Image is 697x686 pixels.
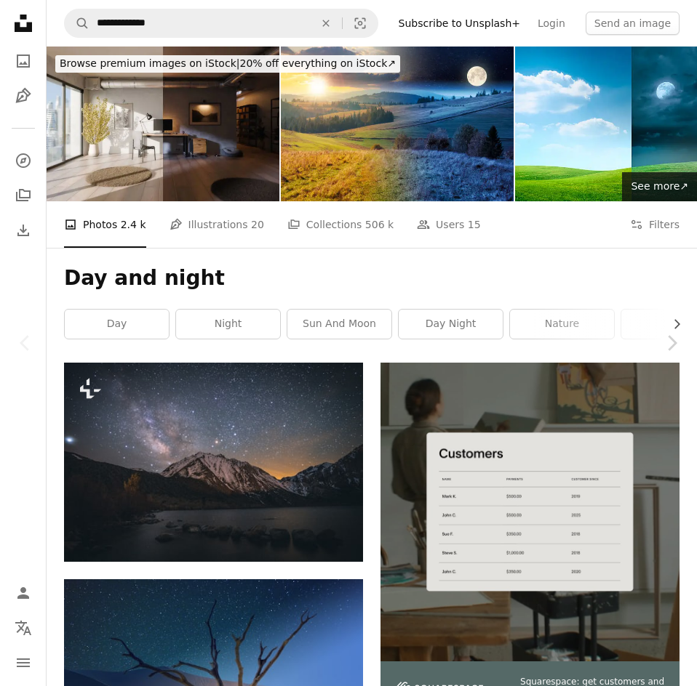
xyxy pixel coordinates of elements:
[680,180,688,192] font: ↗
[107,318,127,329] font: day
[510,310,614,339] a: nature
[251,219,264,230] font: 20
[65,9,89,37] button: Search on Unsplash
[9,146,38,175] a: Explore
[9,613,38,642] button: Language
[47,47,279,201] img: Split screen day and night of modern minimalist workspace
[64,363,363,562] img: the night sky above a mountain range and a lake
[303,318,376,329] font: Sun and Moon
[188,219,248,230] font: Illustrations
[239,57,387,69] font: 20% off everything on iStock
[287,201,394,248] a: Collections 506 k
[390,12,529,35] a: Subscribe to Unsplash+
[381,363,680,661] img: file-1747939376688-baf9a4a454ffimage
[215,318,242,329] font: night
[594,17,671,29] font: Send an image
[287,310,391,339] a: Sun and Moon
[236,57,240,69] font: |
[343,9,378,37] button: Search for visuals
[586,12,680,35] button: Send an image
[310,9,342,37] button: To erase
[365,219,394,230] font: 506 k
[176,310,280,339] a: night
[545,318,579,329] font: nature
[468,219,481,230] font: 15
[649,219,680,230] font: Filters
[65,310,169,339] a: day
[622,172,697,201] a: See more↗
[399,310,503,339] a: day night
[387,57,396,69] font: ↗
[9,578,38,608] a: Login / Register
[60,57,236,69] font: Browse premium images on iStock
[646,273,697,413] a: Following
[399,17,520,29] font: Subscribe to Unsplash+
[281,47,514,201] img: day and night above the forest in the red foliage
[631,180,680,192] font: See more
[417,201,481,248] a: Users 15
[47,47,409,81] a: Browse premium images on iStock|20% off everything on iStock↗
[306,219,362,230] font: Collections
[64,9,378,38] form: Search for visuals across the entire site
[426,318,477,329] font: day night
[9,181,38,210] a: Collections
[538,17,565,29] font: Login
[9,216,38,245] a: Download history
[9,47,38,76] a: Photos
[64,671,363,685] a: leafless tree on white sand at night
[630,201,680,248] button: Filters
[9,648,38,677] button: Menu
[64,456,363,469] a: the night sky above a mountain range and a lake
[529,12,574,35] a: Login
[436,219,464,230] font: Users
[9,81,38,110] a: Illustrations
[170,201,264,248] a: Illustrations 20
[64,266,225,290] font: Day and night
